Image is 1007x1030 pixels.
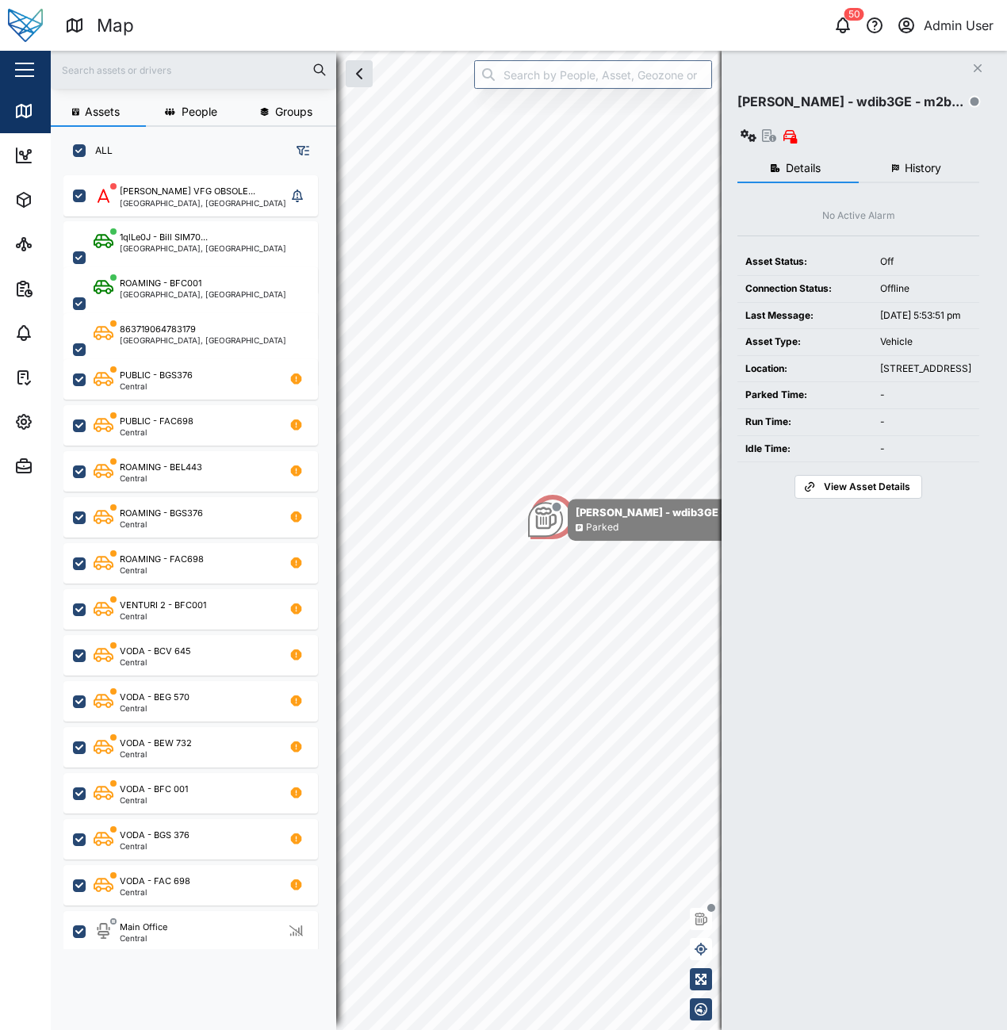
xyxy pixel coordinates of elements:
[120,553,204,566] div: ROAMING - FAC698
[880,335,971,350] div: Vehicle
[97,12,134,40] div: Map
[182,106,217,117] span: People
[41,102,77,120] div: Map
[41,324,90,342] div: Alarms
[120,415,193,428] div: PUBLIC - FAC698
[794,475,921,499] a: View Asset Details
[120,796,188,804] div: Central
[41,369,85,386] div: Tasks
[745,388,864,403] div: Parked Time:
[120,185,255,198] div: [PERSON_NAME] VFG OBSOLE...
[880,362,971,377] div: [STREET_ADDRESS]
[120,921,167,934] div: Main Office
[120,461,202,474] div: ROAMING - BEL443
[822,209,895,224] div: No Active Alarm
[41,191,90,209] div: Assets
[745,415,864,430] div: Run Time:
[120,382,193,390] div: Central
[576,504,762,520] div: [PERSON_NAME] - wdib3GE - m2b...
[120,934,167,942] div: Central
[880,388,971,403] div: -
[120,474,202,482] div: Central
[745,281,864,297] div: Connection Status:
[880,415,971,430] div: -
[528,499,770,541] div: Map marker
[120,369,193,382] div: PUBLIC - BGS376
[120,244,286,252] div: [GEOGRAPHIC_DATA], [GEOGRAPHIC_DATA]
[880,442,971,457] div: -
[120,783,188,796] div: VODA - BFC 001
[120,599,206,612] div: VENTURI 2 - BFC001
[745,255,864,270] div: Asset Status:
[120,323,196,336] div: 863719064783179
[120,566,204,574] div: Central
[786,163,821,174] span: Details
[895,14,994,36] button: Admin User
[745,308,864,324] div: Last Message:
[8,8,43,43] img: Main Logo
[737,92,963,112] div: [PERSON_NAME] - wdib3GE - m2b...
[745,362,864,377] div: Location:
[120,750,192,758] div: Central
[745,442,864,457] div: Idle Time:
[120,829,190,842] div: VODA - BGS 376
[880,281,971,297] div: Offline
[63,170,335,949] div: grid
[474,60,712,89] input: Search by People, Asset, Geozone or Place
[120,658,191,666] div: Central
[824,476,910,498] span: View Asset Details
[880,255,971,270] div: Off
[120,290,286,298] div: [GEOGRAPHIC_DATA], [GEOGRAPHIC_DATA]
[120,199,286,207] div: [GEOGRAPHIC_DATA], [GEOGRAPHIC_DATA]
[120,428,193,436] div: Central
[51,51,1007,1030] canvas: Map
[120,520,203,528] div: Central
[120,277,201,290] div: ROAMING - BFC001
[120,875,190,888] div: VODA - FAC 698
[41,235,79,253] div: Sites
[529,493,576,541] div: Map marker
[41,280,95,297] div: Reports
[120,737,192,750] div: VODA - BEW 732
[120,888,190,896] div: Central
[586,520,618,535] div: Parked
[85,106,120,117] span: Assets
[120,231,208,244] div: 1qlLe0J - Bill SIM70...
[86,144,113,157] label: ALL
[41,458,88,475] div: Admin
[905,163,941,174] span: History
[120,842,190,850] div: Central
[924,16,994,36] div: Admin User
[880,308,971,324] div: [DATE] 5:53:51 pm
[120,704,190,712] div: Central
[120,645,191,658] div: VODA - BCV 645
[745,335,864,350] div: Asset Type:
[275,106,312,117] span: Groups
[60,58,327,82] input: Search assets or drivers
[844,8,864,21] div: 50
[41,147,113,164] div: Dashboard
[120,336,286,344] div: [GEOGRAPHIC_DATA], [GEOGRAPHIC_DATA]
[41,413,98,431] div: Settings
[120,507,203,520] div: ROAMING - BGS376
[120,612,206,620] div: Central
[120,691,190,704] div: VODA - BEG 570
